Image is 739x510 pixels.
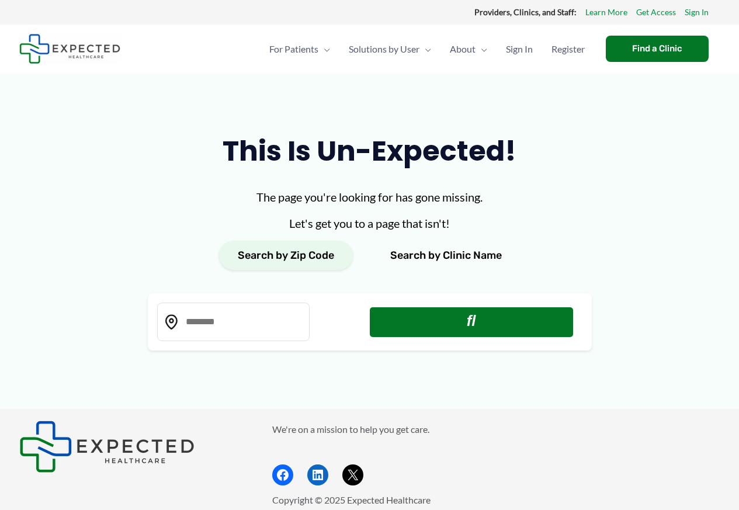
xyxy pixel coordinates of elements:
aside: Footer Widget 2 [272,421,720,485]
p: The page you're looking for has gone missing. [148,188,592,206]
a: For PatientsMenu Toggle [260,29,339,70]
a: Solutions by UserMenu Toggle [339,29,440,70]
span: Menu Toggle [419,29,431,70]
span: Copyright © 2025 Expected Healthcare [272,494,431,505]
span: Menu Toggle [318,29,330,70]
span: About [450,29,476,70]
img: Location pin [164,314,179,329]
span: Menu Toggle [476,29,487,70]
button: Search by Clinic Name [372,241,521,270]
button: Search by Zip Code [219,241,353,270]
a: Get Access [636,5,676,20]
img: Expected Healthcare Logo - side, dark font, small [19,421,195,473]
span: Solutions by User [349,29,419,70]
a: Sign In [497,29,542,70]
p: We're on a mission to help you get care. [272,421,720,438]
a: AboutMenu Toggle [440,29,497,70]
a: Register [542,29,594,70]
img: Expected Healthcare Logo - side, dark font, small [19,34,120,64]
a: Find a Clinic [606,36,709,62]
span: Register [551,29,585,70]
a: Sign In [685,5,709,20]
aside: Footer Widget 1 [19,421,243,473]
nav: Primary Site Navigation [260,29,594,70]
p: Let's get you to a page that isn't! [148,214,592,232]
span: Sign In [506,29,533,70]
span: For Patients [269,29,318,70]
h1: This is un-expected! [148,131,592,171]
strong: Providers, Clinics, and Staff: [474,7,577,17]
a: Learn More [585,5,627,20]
